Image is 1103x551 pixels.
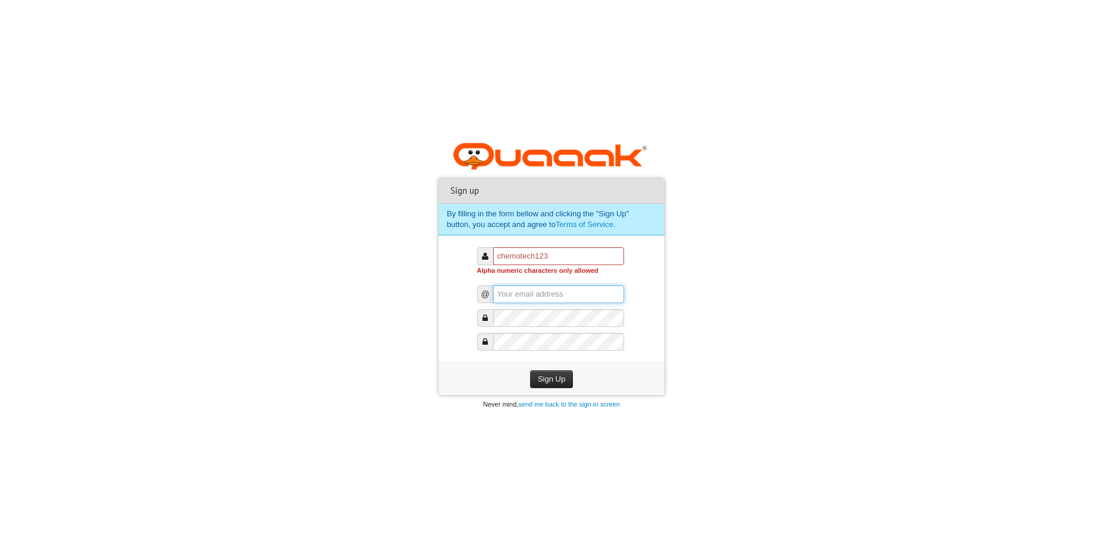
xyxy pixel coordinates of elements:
[483,401,620,408] span: Never mind,
[518,401,620,408] a: send me back to the sign-in screen
[530,370,573,388] button: Sign Up
[438,178,665,204] div: Sign up
[477,285,494,303] span: @
[438,204,665,235] div: By filling in the form bellow and clicking the "Sign Up" button, you accept and agree to .
[477,265,624,276] label: Alpha numeric characters only allowed
[493,285,624,303] input: Your email address
[556,220,613,229] a: Terms of Service
[493,247,624,265] input: Username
